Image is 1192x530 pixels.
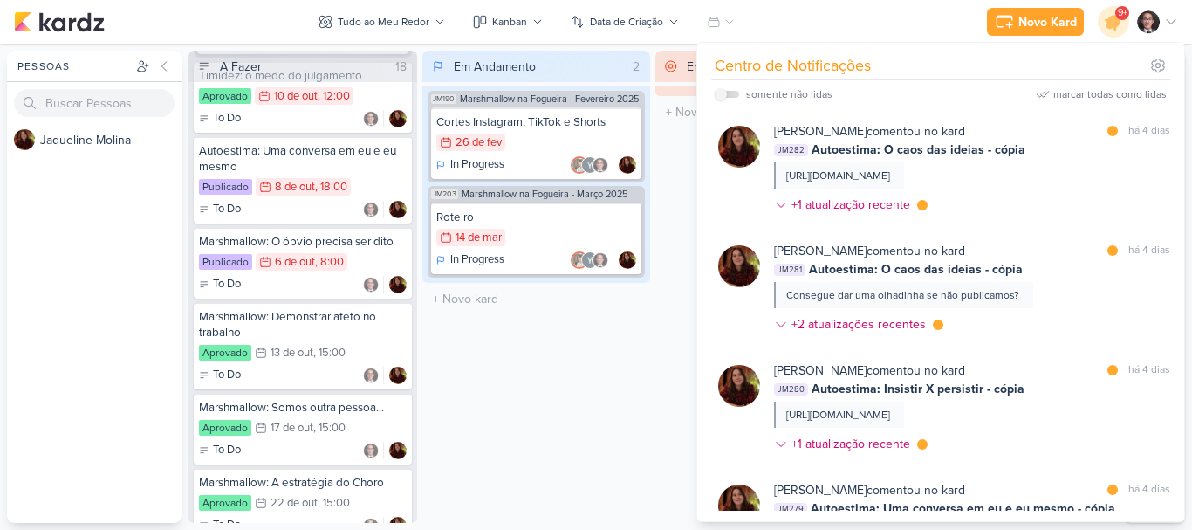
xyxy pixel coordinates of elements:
span: Autoestima: Insistir X persistir - cópia [812,380,1024,398]
div: há 4 dias [1128,242,1170,260]
div: A Fazer [220,58,262,76]
div: somente não lidas [746,86,832,102]
span: JM190 [431,94,456,104]
p: To Do [213,367,241,384]
div: 14 de mar [456,232,502,244]
p: To Do [213,201,241,218]
div: Publicado [199,254,252,270]
img: Yasmin Marchiori [581,251,599,269]
img: Humberto Piedade [362,110,380,127]
input: + Novo kard [426,286,647,312]
div: há 4 dias [1128,481,1170,499]
span: Autoestima: O caos das ideias - cópia [812,141,1025,159]
div: comentou no kard [774,361,965,380]
div: Responsável: Jaqueline Molina [389,201,407,218]
div: Colaboradores: Cezar Giusti, Yasmin Marchiori, Humberto Piedade [571,156,613,174]
span: Autoestima: Uma conversa em eu e eu mesmo - cópia [811,499,1115,518]
div: Colaboradores: Cezar Giusti, Yasmin Marchiori, Humberto Piedade [571,251,613,269]
span: Marshmallow na Fogueira - Março 2025 [462,189,627,199]
div: To Do [199,110,241,127]
div: [URL][DOMAIN_NAME] [786,407,890,423]
div: Aprovado [199,88,251,104]
img: Humberto Piedade [362,442,380,459]
img: Humberto Piedade [592,156,609,174]
b: [PERSON_NAME] [774,483,867,498]
div: Publicado [199,179,252,195]
div: Aprovado [199,495,251,511]
div: 17 de out [271,423,313,434]
div: Roteiro [436,210,637,225]
div: +1 atualização recente [791,435,914,453]
b: [PERSON_NAME] [774,363,867,378]
div: +2 atualizações recentes [791,315,929,334]
img: kardz.app [14,11,105,32]
img: Jaqueline Molina [389,367,407,384]
div: há 4 dias [1128,122,1170,141]
span: JM203 [431,189,458,199]
div: Colaboradores: Humberto Piedade [362,442,384,459]
img: Yasmin Marchiori [581,156,599,174]
div: 13 de out [271,348,313,359]
div: Colaboradores: Humberto Piedade [362,367,384,384]
img: Humberto Piedade [362,201,380,218]
b: [PERSON_NAME] [774,124,867,139]
span: JM282 [774,144,808,156]
div: Responsável: Jaqueline Molina [389,276,407,293]
img: Humberto Piedade [362,276,380,293]
img: Humberto Piedade [1136,10,1161,34]
div: comentou no kard [774,122,965,141]
img: Jaqueline Molina [389,201,407,218]
div: , 15:00 [313,423,346,434]
div: Em Andamento [454,58,536,76]
div: Pessoas [14,59,133,74]
span: JM279 [774,503,807,515]
div: Responsável: Jaqueline Molina [619,156,636,174]
div: Aprovado [199,345,251,361]
p: To Do [213,442,241,459]
div: 2 [626,58,647,76]
div: comentou no kard [774,481,965,499]
div: Consegue dar uma olhadinha se não publicamos? [786,287,1019,303]
span: JM280 [774,383,808,396]
img: Jaqueline Molina [14,129,35,150]
img: Humberto Piedade [362,367,380,384]
div: J a q u e l i n e M o l i n a [40,131,182,149]
p: In Progress [450,156,504,174]
div: Colaboradores: Humberto Piedade [362,201,384,218]
img: Jaqueline Molina [718,245,760,287]
div: Cortes Instagram, TikTok e Shorts [436,114,637,130]
div: Colaboradores: Humberto Piedade [362,110,384,127]
div: In Progress [436,156,504,174]
div: , 15:00 [313,348,346,359]
div: , 12:00 [318,91,350,102]
div: Aprovado [199,420,251,436]
div: Marshmallow: Demonstrar afeto no trabalho [199,309,407,341]
div: Responsável: Jaqueline Molina [619,251,636,269]
div: To Do [199,367,241,384]
span: Marshmallow na Fogueira - Fevereiro 2025 [460,94,639,104]
span: Autoestima: O caos das ideias - cópia [809,260,1023,279]
p: To Do [213,276,241,293]
div: marcar todas como lidas [1053,86,1167,102]
img: Jaqueline Molina [389,110,407,127]
div: , 18:00 [315,182,347,193]
div: 22 de out [271,498,318,509]
img: Jaqueline Molina [389,442,407,459]
img: Jaqueline Molina [718,485,760,527]
img: Cezar Giusti [571,251,588,269]
img: Cezar Giusti [571,156,588,174]
div: +1 atualização recente [791,196,914,214]
div: , 8:00 [315,257,344,268]
div: há 4 dias [1128,361,1170,380]
div: Marshmallow: A estratégia do Choro [199,475,407,491]
span: JM281 [774,264,805,276]
img: Jaqueline Molina [619,156,636,174]
div: comentou no kard [774,242,965,260]
div: 8 de out [275,182,315,193]
div: [URL][DOMAIN_NAME] [786,168,890,183]
div: In Progress [436,251,504,269]
div: Responsável: Jaqueline Molina [389,110,407,127]
div: , 15:00 [318,498,350,509]
div: To Do [199,442,241,459]
div: To Do [199,276,241,293]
